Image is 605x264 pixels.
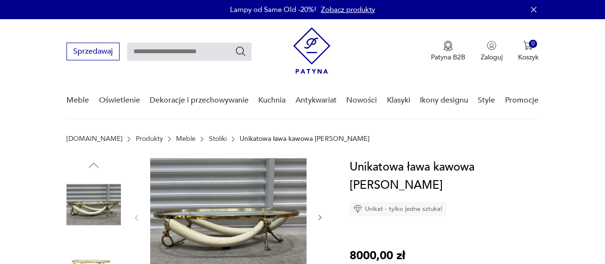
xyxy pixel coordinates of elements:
[478,82,495,119] a: Style
[387,82,410,119] a: Klasyki
[66,135,122,143] a: [DOMAIN_NAME]
[293,27,330,74] img: Patyna - sklep z meblami i dekoracjami vintage
[353,205,362,213] img: Ikona diamentu
[431,41,465,62] a: Ikona medaluPatyna B2B
[258,82,286,119] a: Kuchnia
[529,40,537,48] div: 0
[487,41,496,50] img: Ikonka użytkownika
[505,82,539,119] a: Promocje
[136,135,163,143] a: Produkty
[431,53,465,62] p: Patyna B2B
[230,5,316,14] p: Lampy od Same Old -20%!
[350,202,446,216] div: Unikat - tylko jedna sztuka!
[321,5,375,14] a: Zobacz produkty
[481,53,503,62] p: Zaloguj
[235,46,246,57] button: Szukaj
[66,177,121,232] img: Zdjęcie produktu Unikatowa ława kawowa Italo Valenti
[431,41,465,62] button: Patyna B2B
[150,82,249,119] a: Dekoracje i przechowywanie
[518,41,539,62] button: 0Koszyk
[518,53,539,62] p: Koszyk
[66,43,120,60] button: Sprzedawaj
[66,49,120,56] a: Sprzedawaj
[523,41,533,50] img: Ikona koszyka
[240,135,370,143] p: Unikatowa ława kawowa [PERSON_NAME]
[350,158,539,195] h1: Unikatowa ława kawowa [PERSON_NAME]
[66,82,89,119] a: Meble
[99,82,140,119] a: Oświetlenie
[443,41,453,51] img: Ikona medalu
[346,82,377,119] a: Nowości
[420,82,468,119] a: Ikony designu
[481,41,503,62] button: Zaloguj
[209,135,227,143] a: Stoliki
[296,82,337,119] a: Antykwariat
[176,135,196,143] a: Meble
